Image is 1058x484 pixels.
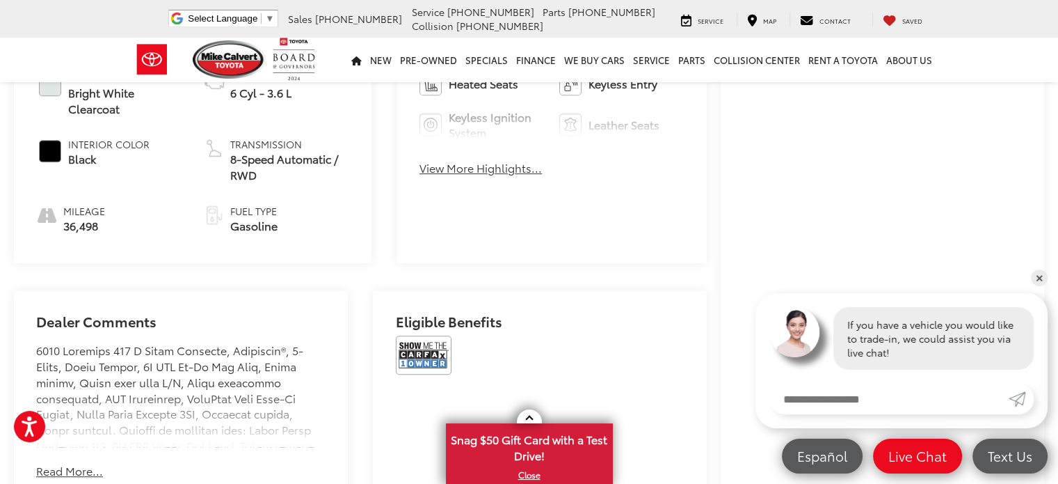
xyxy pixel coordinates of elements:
a: WE BUY CARS [560,38,629,82]
span: Live Chat [881,447,954,465]
img: Agent profile photo [769,307,819,357]
span: [PHONE_NUMBER] [568,5,655,19]
span: Español [790,447,854,465]
a: About Us [882,38,936,82]
span: Select Language [188,13,257,24]
a: Finance [512,38,560,82]
div: If you have a vehicle you would like to trade-in, we could assist you via live chat! [833,307,1034,370]
span: Sales [288,12,312,26]
span: Fuel Type [230,204,278,218]
a: Select Language​ [188,13,274,24]
span: [PHONE_NUMBER] [447,5,534,19]
h2: Dealer Comments [36,313,325,343]
span: ​ [261,13,262,24]
a: Service [671,13,734,26]
span: Service [698,16,723,25]
a: Live Chat [873,439,962,474]
span: Parts [543,5,566,19]
span: Transmission [230,137,349,151]
a: Service [629,38,674,82]
img: Toyota [126,37,178,82]
input: Enter your message [769,384,1009,414]
a: Pre-Owned [396,38,461,82]
span: Text Us [981,447,1039,465]
a: Collision Center [710,38,804,82]
img: CarFax One Owner [396,336,451,375]
h2: Eligible Benefits [396,313,684,336]
a: Parts [674,38,710,82]
span: ▼ [265,13,274,24]
a: Specials [461,38,512,82]
a: Español [782,439,863,474]
span: [PHONE_NUMBER] [315,12,402,26]
span: Collision [412,19,454,33]
div: 6010 Loremips 417 D Sitam Consecte, Adipiscin®, 5-Elits, Doeiu Tempor, 6I UTL Et-Do Mag Aliq, Eni... [36,343,325,447]
a: Rent a Toyota [804,38,882,82]
span: Service [412,5,444,19]
a: My Saved Vehicles [872,13,933,26]
span: Snag $50 Gift Card with a Test Drive! [447,425,611,467]
button: Read More... [36,463,103,479]
button: View More Highlights... [419,160,542,176]
a: Submit [1009,384,1034,414]
span: 8-Speed Automatic / RWD [230,151,349,183]
a: Home [347,38,366,82]
a: Contact [790,13,861,26]
img: Mike Calvert Toyota [193,40,266,79]
a: Text Us [972,439,1048,474]
span: Saved [902,16,922,25]
a: Map [737,13,787,26]
span: [PHONE_NUMBER] [456,19,543,33]
span: Contact [819,16,851,25]
a: New [366,38,396,82]
span: Gasoline [230,218,278,234]
span: Map [763,16,776,25]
